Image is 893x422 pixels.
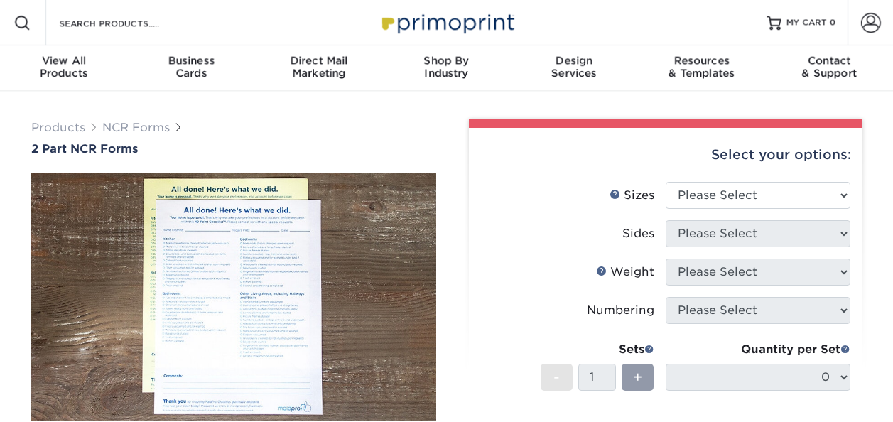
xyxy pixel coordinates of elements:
[128,45,256,91] a: BusinessCards
[622,225,654,242] div: Sides
[786,17,827,29] span: MY CART
[255,54,383,80] div: Marketing
[830,18,836,28] span: 0
[383,54,511,67] span: Shop By
[596,264,654,281] div: Weight
[765,54,893,67] span: Contact
[376,7,518,38] img: Primoprint
[383,45,511,91] a: Shop ByIndustry
[255,45,383,91] a: Direct MailMarketing
[765,54,893,80] div: & Support
[383,54,511,80] div: Industry
[480,128,851,182] div: Select your options:
[610,187,654,204] div: Sizes
[58,14,196,31] input: SEARCH PRODUCTS.....
[765,45,893,91] a: Contact& Support
[31,142,138,156] span: 2 Part NCR Forms
[541,341,654,358] div: Sets
[510,54,638,80] div: Services
[510,54,638,67] span: Design
[587,302,654,319] div: Numbering
[666,341,850,358] div: Quantity per Set
[31,121,85,134] a: Products
[255,54,383,67] span: Direct Mail
[102,121,170,134] a: NCR Forms
[638,54,766,80] div: & Templates
[128,54,256,67] span: Business
[638,54,766,67] span: Resources
[128,54,256,80] div: Cards
[633,367,642,388] span: +
[638,45,766,91] a: Resources& Templates
[553,367,560,388] span: -
[31,142,436,156] a: 2 Part NCR Forms
[510,45,638,91] a: DesignServices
